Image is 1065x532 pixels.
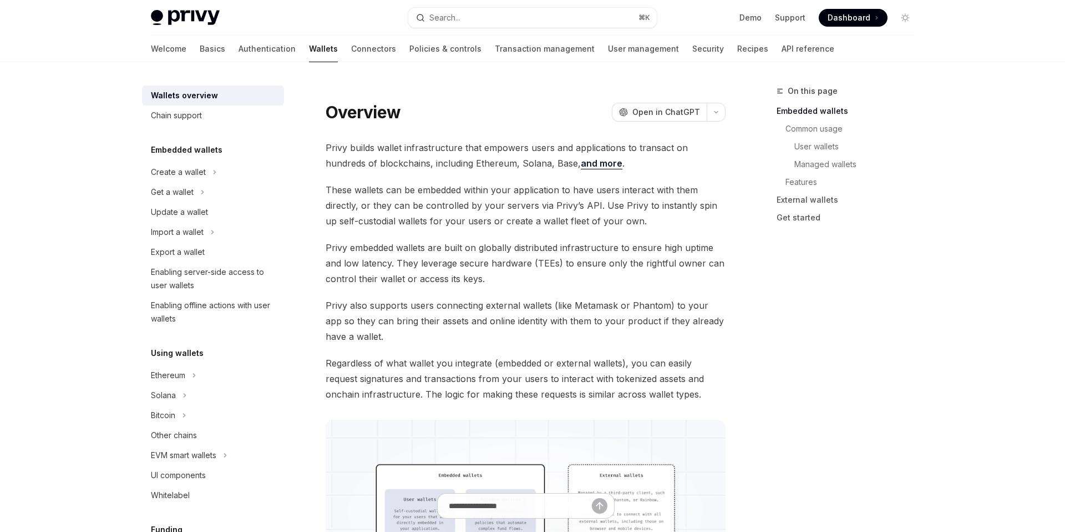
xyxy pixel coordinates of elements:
[142,242,284,262] a: Export a wallet
[326,102,400,122] h1: Overview
[151,109,202,122] div: Chain support
[142,106,284,126] a: Chain support
[200,36,225,62] a: Basics
[151,347,204,360] h5: Using wallets
[309,36,338,62] a: Wallets
[408,8,657,28] button: Open search
[409,36,481,62] a: Policies & controls
[142,182,284,202] button: Toggle Get a wallet section
[151,10,220,26] img: light logo
[351,36,396,62] a: Connectors
[737,36,768,62] a: Recipes
[151,36,186,62] a: Welcome
[739,12,762,23] a: Demo
[326,140,726,171] span: Privy builds wallet infrastructure that empowers users and applications to transact on hundreds o...
[142,295,284,329] a: Enabling offline actions with user wallets
[142,485,284,505] a: Whitelabel
[638,13,650,22] span: ⌘ K
[449,494,592,518] input: Ask a question...
[612,103,707,122] button: Open in ChatGPT
[151,205,208,219] div: Update a wallet
[777,173,923,191] a: Features
[142,465,284,485] a: UI components
[777,138,923,155] a: User wallets
[151,265,277,292] div: Enabling server-side access to user wallets
[151,299,277,325] div: Enabling offline actions with user wallets
[151,165,206,179] div: Create a wallet
[142,222,284,242] button: Toggle Import a wallet section
[142,405,284,425] button: Toggle Bitcoin section
[239,36,296,62] a: Authentication
[782,36,834,62] a: API reference
[828,12,870,23] span: Dashboard
[608,36,679,62] a: User management
[777,191,923,209] a: External wallets
[151,409,175,422] div: Bitcoin
[151,469,206,482] div: UI components
[151,225,204,239] div: Import a wallet
[151,369,185,382] div: Ethereum
[777,209,923,227] a: Get started
[692,36,724,62] a: Security
[632,107,700,118] span: Open in ChatGPT
[142,202,284,222] a: Update a wallet
[592,498,607,514] button: Send message
[326,182,726,229] span: These wallets can be embedded within your application to have users interact with them directly, ...
[151,89,218,102] div: Wallets overview
[581,158,622,169] a: and more
[495,36,595,62] a: Transaction management
[326,355,726,402] span: Regardless of what wallet you integrate (embedded or external wallets), you can easily request si...
[151,489,190,502] div: Whitelabel
[788,84,838,98] span: On this page
[777,120,923,138] a: Common usage
[326,298,726,344] span: Privy also supports users connecting external wallets (like Metamask or Phantom) to your app so t...
[142,365,284,385] button: Toggle Ethereum section
[142,445,284,465] button: Toggle EVM smart wallets section
[142,425,284,445] a: Other chains
[777,155,923,173] a: Managed wallets
[151,429,197,442] div: Other chains
[775,12,805,23] a: Support
[819,9,887,27] a: Dashboard
[151,245,205,259] div: Export a wallet
[326,240,726,287] span: Privy embedded wallets are built on globally distributed infrastructure to ensure high uptime and...
[151,449,216,462] div: EVM smart wallets
[896,9,914,27] button: Toggle dark mode
[151,185,194,199] div: Get a wallet
[151,389,176,402] div: Solana
[429,11,460,24] div: Search...
[142,86,284,106] a: Wallets overview
[151,143,222,157] h5: Embedded wallets
[142,385,284,405] button: Toggle Solana section
[142,162,284,182] button: Toggle Create a wallet section
[142,262,284,295] a: Enabling server-side access to user wallets
[777,102,923,120] a: Embedded wallets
